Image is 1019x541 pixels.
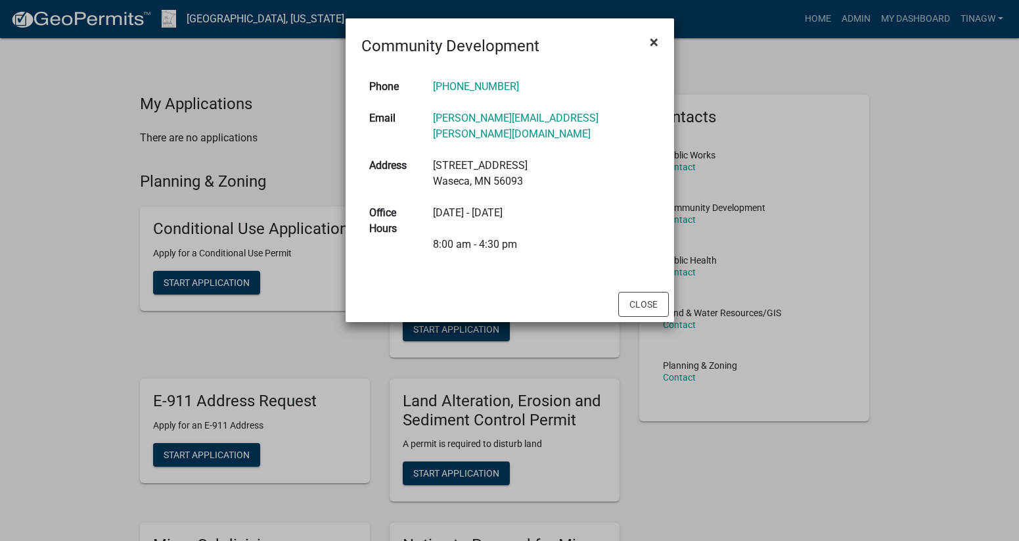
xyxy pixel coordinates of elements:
a: [PERSON_NAME][EMAIL_ADDRESS][PERSON_NAME][DOMAIN_NAME] [433,112,599,140]
button: Close [618,292,669,317]
button: Close [639,24,669,60]
th: Address [361,150,425,197]
td: [STREET_ADDRESS] Waseca, MN 56093 [425,150,658,197]
th: Office Hours [361,197,425,260]
th: Email [361,103,425,150]
h4: Community Development [361,34,539,58]
a: [PHONE_NUMBER] [433,80,519,93]
div: [DATE] - [DATE] 8:00 am - 4:30 pm [433,205,650,252]
th: Phone [361,71,425,103]
span: × [650,33,658,51]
